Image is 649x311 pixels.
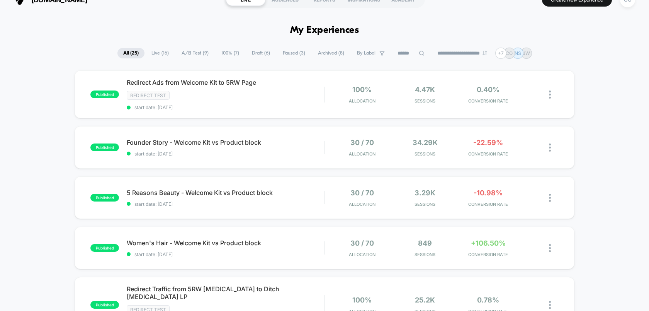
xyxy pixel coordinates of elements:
[127,201,324,207] span: start date: [DATE]
[127,79,324,86] span: Redirect Ads from Welcome Kit to 5RW Page
[415,189,435,197] span: 3.29k
[549,301,551,309] img: close
[246,48,276,58] span: Draft ( 6 )
[90,301,119,309] span: published
[415,296,435,304] span: 25.2k
[352,85,372,94] span: 100%
[483,51,487,55] img: end
[459,151,518,157] span: CONVERSION RATE
[127,239,324,247] span: Women's Hair - Welcome Kit vs Product block
[90,244,119,252] span: published
[459,98,518,104] span: CONVERSION RATE
[352,296,372,304] span: 100%
[312,48,350,58] span: Archived ( 8 )
[117,48,144,58] span: All ( 25 )
[127,251,324,257] span: start date: [DATE]
[127,104,324,110] span: start date: [DATE]
[477,85,499,94] span: 0.40%
[474,189,503,197] span: -10.98%
[357,50,375,56] span: By Label
[515,50,521,56] p: NS
[349,98,375,104] span: Allocation
[459,252,518,257] span: CONVERSION RATE
[396,98,455,104] span: Sessions
[216,48,245,58] span: 100% ( 7 )
[549,194,551,202] img: close
[277,48,311,58] span: Paused ( 3 )
[146,48,175,58] span: Live ( 16 )
[549,244,551,252] img: close
[349,252,375,257] span: Allocation
[506,50,513,56] p: CO
[413,138,438,147] span: 34.29k
[90,144,119,151] span: published
[127,138,324,146] span: Founder Story - Welcome Kit vs Product block
[396,252,455,257] span: Sessions
[549,144,551,152] img: close
[127,151,324,157] span: start date: [DATE]
[349,151,375,157] span: Allocation
[473,138,503,147] span: -22.59%
[176,48,214,58] span: A/B Test ( 9 )
[495,48,506,59] div: + 7
[90,194,119,202] span: published
[477,296,499,304] span: 0.78%
[127,91,170,100] span: Redirect Test
[415,85,435,94] span: 4.47k
[396,202,455,207] span: Sessions
[549,91,551,99] img: close
[350,138,374,147] span: 30 / 70
[290,25,359,36] h1: My Experiences
[459,202,518,207] span: CONVERSION RATE
[90,91,119,98] span: published
[350,239,374,247] span: 30 / 70
[418,239,432,247] span: 849
[396,151,455,157] span: Sessions
[127,285,324,301] span: Redirect Traffic from 5RW [MEDICAL_DATA] to Ditch [MEDICAL_DATA] LP
[349,202,375,207] span: Allocation
[350,189,374,197] span: 30 / 70
[523,50,530,56] p: JW
[127,189,324,197] span: 5 Reasons Beauty - Welcome Kit vs Product block
[471,239,506,247] span: +106.50%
